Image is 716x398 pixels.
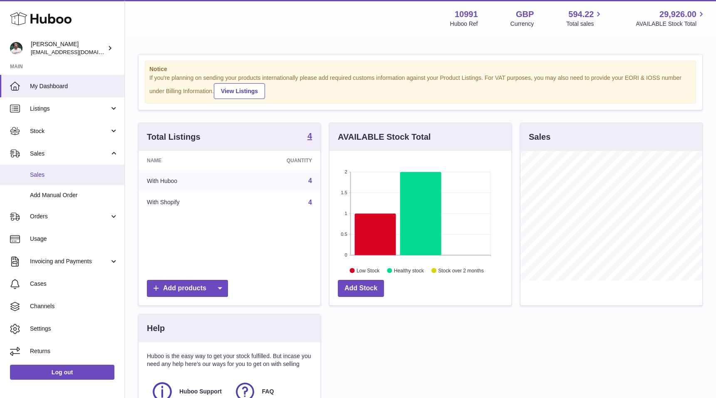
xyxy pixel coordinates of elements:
strong: 10991 [455,9,478,20]
text: 2 [344,169,347,174]
span: Orders [30,213,109,220]
text: 1.5 [341,190,347,195]
h3: Sales [529,131,550,143]
div: Currency [510,20,534,28]
a: 594.22 Total sales [566,9,603,28]
span: Listings [30,105,109,113]
h3: AVAILABLE Stock Total [338,131,431,143]
th: Quantity [237,151,320,170]
div: [PERSON_NAME] [31,40,106,56]
text: 1 [344,211,347,216]
text: Stock over 2 months [438,267,483,273]
span: My Dashboard [30,82,118,90]
span: 594.22 [568,9,594,20]
strong: Notice [149,65,691,73]
a: 29,926.00 AVAILABLE Stock Total [636,9,706,28]
span: Invoicing and Payments [30,257,109,265]
a: Add products [147,280,228,297]
span: [EMAIL_ADDRESS][DOMAIN_NAME] [31,49,122,55]
span: Stock [30,127,109,135]
span: Usage [30,235,118,243]
span: 29,926.00 [659,9,696,20]
div: Huboo Ref [450,20,478,28]
a: View Listings [214,83,265,99]
p: Huboo is the easy way to get your stock fulfilled. But incase you need any help here's our ways f... [147,352,312,368]
a: Log out [10,365,114,380]
span: Channels [30,302,118,310]
strong: GBP [516,9,534,20]
span: Huboo Support [179,388,222,396]
span: Total sales [566,20,603,28]
a: 4 [308,177,312,184]
text: 0.5 [341,232,347,237]
text: Low Stock [357,267,380,273]
text: Healthy stock [394,267,424,273]
img: timshieff@gmail.com [10,42,22,54]
a: 4 [308,199,312,206]
span: Settings [30,325,118,333]
strong: 4 [307,132,312,140]
th: Name [139,151,237,170]
span: Sales [30,171,118,179]
text: 0 [344,252,347,257]
span: Sales [30,150,109,158]
div: If you're planning on sending your products internationally please add required customs informati... [149,74,691,99]
span: FAQ [262,388,274,396]
h3: Total Listings [147,131,201,143]
td: With Shopify [139,192,237,213]
a: 4 [307,132,312,142]
td: With Huboo [139,170,237,192]
span: Returns [30,347,118,355]
span: Add Manual Order [30,191,118,199]
span: AVAILABLE Stock Total [636,20,706,28]
h3: Help [147,323,165,334]
a: Add Stock [338,280,384,297]
span: Cases [30,280,118,288]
